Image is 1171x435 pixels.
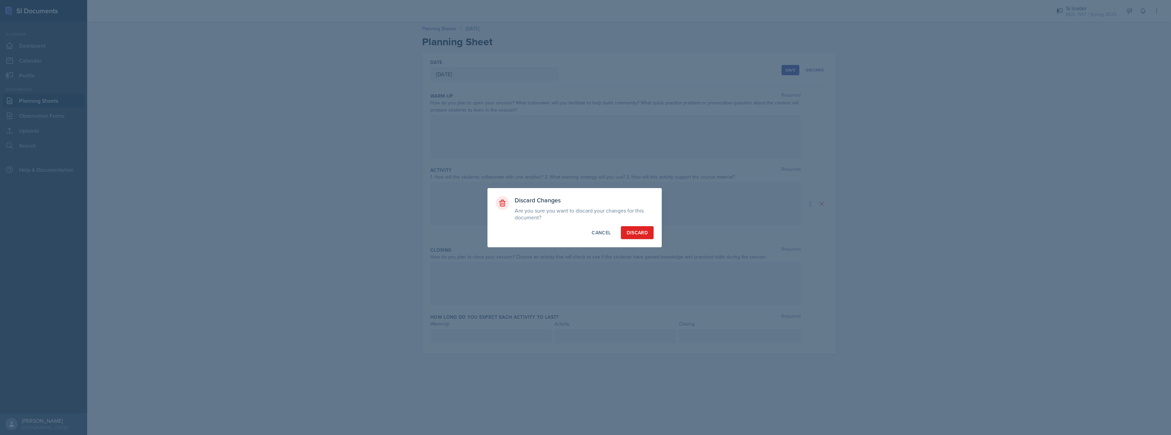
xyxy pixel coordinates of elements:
[627,229,648,236] div: Discard
[586,226,616,239] button: Cancel
[515,207,654,221] p: Are you sure you want to discard your changes for this document?
[621,226,654,239] button: Discard
[592,229,611,236] div: Cancel
[515,196,654,204] h3: Discard Changes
